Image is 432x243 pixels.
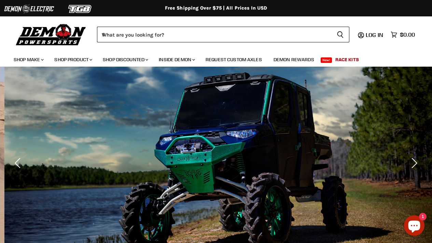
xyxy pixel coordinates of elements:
img: Demon Electric Logo 2 [3,2,55,15]
a: Log in [363,32,387,38]
a: Demon Rewards [268,53,319,67]
inbox-online-store-chat: Shopify online store chat [402,215,427,238]
span: Log in [366,31,383,38]
button: Previous [12,156,26,170]
a: $0.00 [387,30,418,40]
a: Inside Demon [154,53,199,67]
a: Race Kits [330,53,364,67]
a: Shop Discounted [98,53,152,67]
img: TGB Logo 2 [55,2,106,15]
img: Demon Powersports [14,22,88,46]
button: Next [406,156,420,170]
form: Product [97,27,349,42]
a: Shop Product [49,53,96,67]
a: Request Custom Axles [200,53,267,67]
button: Search [331,27,349,42]
span: New! [321,57,332,63]
span: $0.00 [400,31,415,38]
a: Shop Make [9,53,48,67]
ul: Main menu [9,50,413,67]
input: When autocomplete results are available use up and down arrows to review and enter to select [97,27,331,42]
